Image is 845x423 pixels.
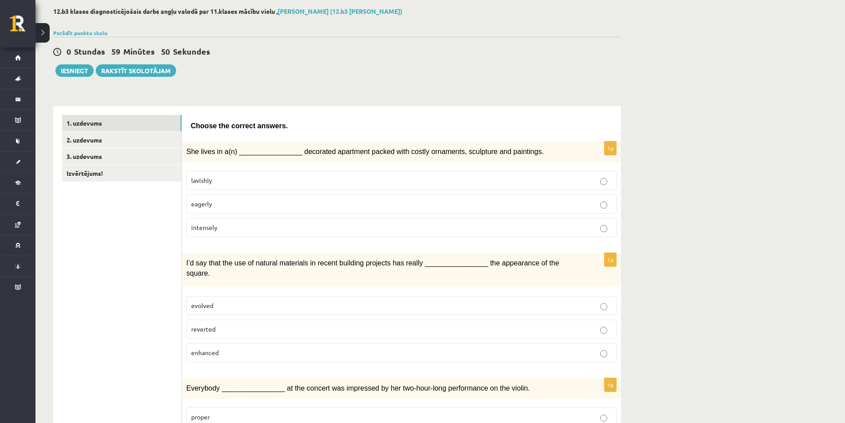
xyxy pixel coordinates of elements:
[55,64,94,77] button: Iesniegt
[600,178,607,185] input: lavishly
[191,176,212,184] span: lavishly
[604,141,617,155] p: 1p
[53,29,107,36] a: Parādīt punktu skalu
[191,200,212,208] span: eagerly
[191,348,219,356] span: enhanced
[96,64,176,77] a: Rakstīt skolotājam
[53,8,621,15] h2: 12.b3 klases diagnosticējošais darbs angļu valodā par 11.klases mācību vielu ,
[74,46,105,56] span: Stundas
[600,415,607,422] input: proper
[191,122,288,130] span: Choose the correct answers.
[600,350,607,357] input: enhanced
[600,303,607,310] input: evolved
[173,46,210,56] span: Sekundes
[111,46,120,56] span: 59
[191,325,216,333] span: reverted
[123,46,155,56] span: Minūtes
[62,115,181,131] a: 1. uzdevums
[10,16,35,38] a: Rīgas 1. Tālmācības vidusskola
[161,46,170,56] span: 50
[186,259,559,277] span: I’d say that the use of natural materials in recent building projects has really ________________...
[600,225,607,232] input: intensely
[62,148,181,165] a: 3. uzdevums
[191,223,217,231] span: intensely
[600,327,607,334] input: reverted
[604,253,617,267] p: 1p
[604,378,617,392] p: 1p
[186,384,530,392] span: Everybody ________________ at the concert was impressed by her two-hour-long performance on the v...
[600,202,607,209] input: eagerly
[191,301,213,309] span: evolved
[278,7,402,15] a: [PERSON_NAME] (12.b3 [PERSON_NAME])
[186,148,544,155] span: She lives in a(n) ________________ decorated apartment packed with costly ornaments, sculpture an...
[67,46,71,56] span: 0
[62,165,181,182] a: Izvērtējums!
[191,413,210,421] span: proper
[62,132,181,148] a: 2. uzdevums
